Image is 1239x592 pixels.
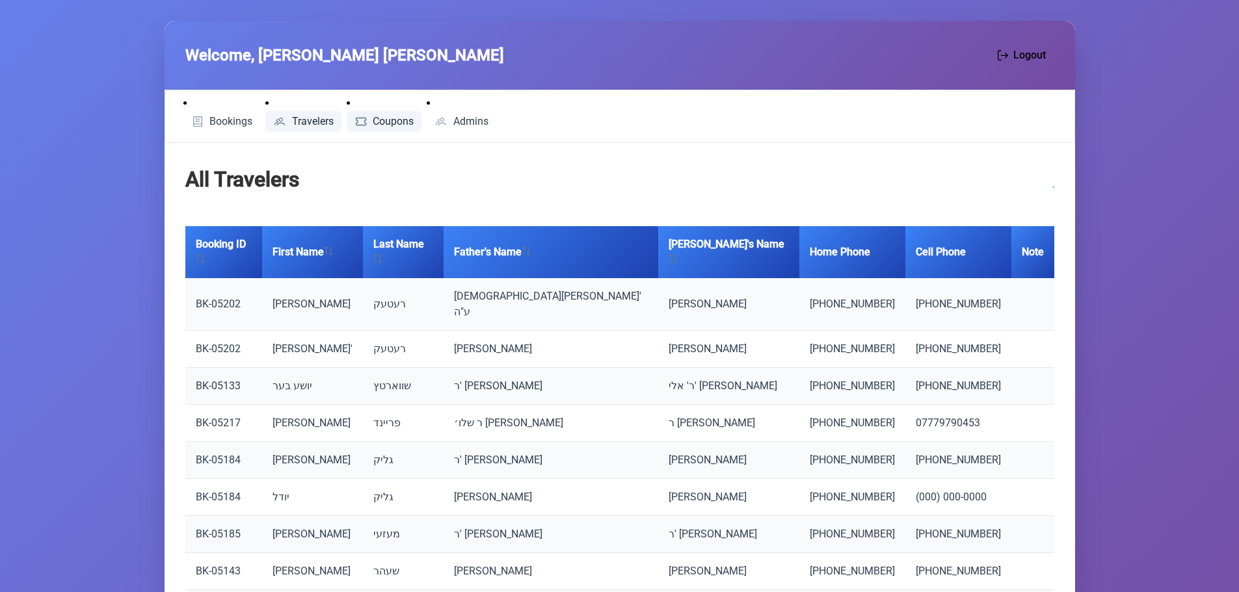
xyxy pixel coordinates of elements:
td: [PERSON_NAME] [262,278,363,331]
span: Admins [453,116,488,127]
td: [PHONE_NUMBER] [799,442,905,479]
th: Cell Phone [905,226,1011,278]
td: [PHONE_NUMBER] [905,331,1011,368]
td: ר' [PERSON_NAME] [444,442,658,479]
td: [PERSON_NAME] [262,405,363,442]
td: ר' [PERSON_NAME] [444,516,658,553]
td: [PHONE_NUMBER] [799,368,905,405]
td: (000) 000-0000 [905,479,1011,516]
a: Travelers [265,111,341,132]
h2: All Travelers [185,164,299,195]
th: [PERSON_NAME]'s Name [658,226,799,278]
td: [PHONE_NUMBER] [799,516,905,553]
td: [PERSON_NAME] [262,516,363,553]
th: Last Name [363,226,444,278]
td: [PHONE_NUMBER] [799,553,905,590]
td: [PHONE_NUMBER] [905,278,1011,331]
a: BK-05202 [196,298,241,310]
span: Travelers [292,116,334,127]
td: [PHONE_NUMBER] [799,278,905,331]
li: Bookings [183,96,261,132]
a: BK-05185 [196,528,241,540]
td: [PERSON_NAME] [444,479,658,516]
td: יושע בער [262,368,363,405]
td: [PERSON_NAME] [658,331,799,368]
td: [PERSON_NAME]' [262,331,363,368]
td: [PERSON_NAME] [658,278,799,331]
td: [PERSON_NAME] [658,553,799,590]
td: שווארטץ [363,368,444,405]
td: [DEMOGRAPHIC_DATA][PERSON_NAME]' ע"ה [444,278,658,331]
td: [PHONE_NUMBER] [905,516,1011,553]
td: [PERSON_NAME] [262,553,363,590]
a: BK-05202 [196,342,241,355]
td: גליק [363,442,444,479]
td: ר' [PERSON_NAME] [444,368,658,405]
li: Admins [427,96,496,132]
th: Booking ID [185,226,263,278]
a: BK-05133 [196,380,241,392]
a: Coupons [347,111,422,132]
td: [PERSON_NAME] [444,331,658,368]
a: Admins [427,111,496,132]
td: ר שלו׳ [PERSON_NAME] [444,405,658,442]
th: Home Phone [799,226,905,278]
a: BK-05184 [196,454,241,466]
td: פריינד [363,405,444,442]
td: [PHONE_NUMBER] [799,479,905,516]
td: מעזעי [363,516,444,553]
a: BK-05184 [196,491,241,503]
td: [PERSON_NAME] [658,442,799,479]
span: Welcome, [PERSON_NAME] [PERSON_NAME] [185,44,504,67]
li: Travelers [265,96,341,132]
td: [PERSON_NAME] [444,553,658,590]
td: [PHONE_NUMBER] [905,368,1011,405]
a: Bookings [183,111,261,132]
td: ר [PERSON_NAME] [658,405,799,442]
td: [PERSON_NAME] [262,442,363,479]
td: יודל [262,479,363,516]
th: First Name [262,226,363,278]
td: [PHONE_NUMBER] [799,405,905,442]
span: Bookings [209,116,252,127]
td: [PHONE_NUMBER] [905,442,1011,479]
td: רעטעק [363,278,444,331]
button: Logout [989,42,1054,69]
th: Father's Name [444,226,658,278]
span: Logout [1013,47,1046,63]
li: Coupons [347,96,422,132]
td: [PERSON_NAME] [658,479,799,516]
td: שעהר [363,553,444,590]
span: Coupons [373,116,414,127]
td: ר' אלי' [PERSON_NAME] [658,368,799,405]
td: רעטעק [363,331,444,368]
td: גליק [363,479,444,516]
a: BK-05143 [196,565,241,577]
td: [PHONE_NUMBER] [799,331,905,368]
a: BK-05217 [196,417,241,429]
td: 07779790453 [905,405,1011,442]
td: ר' [PERSON_NAME] [658,516,799,553]
td: [PHONE_NUMBER] [905,553,1011,590]
th: Note [1011,226,1054,278]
